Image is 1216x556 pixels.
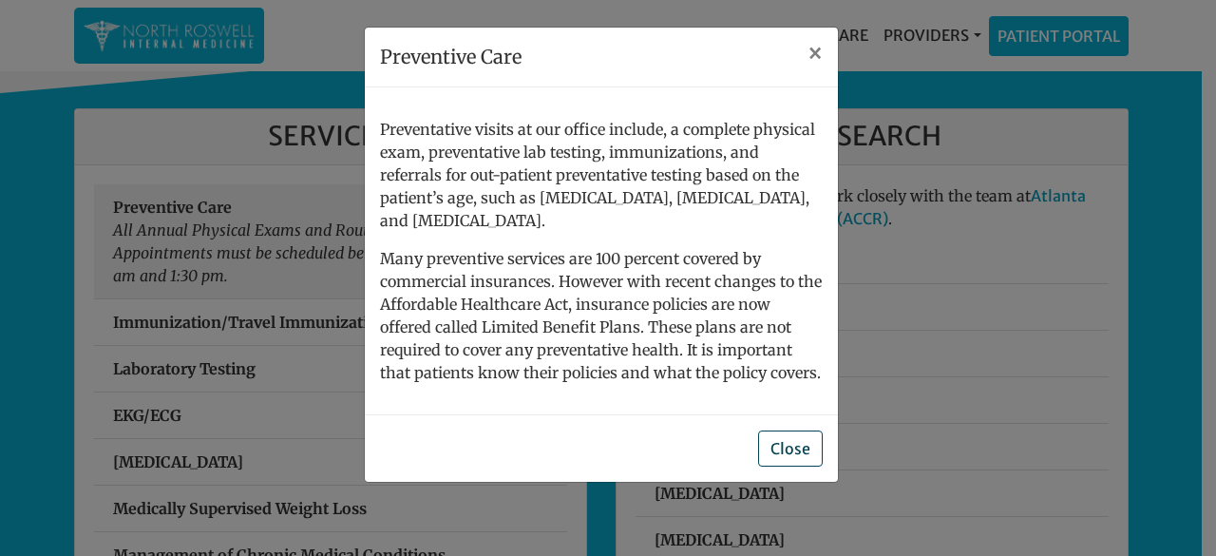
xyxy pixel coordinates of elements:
button: Close [792,28,838,81]
p: Preventative visits at our office include, a complete physical exam, preventative lab testing, im... [380,118,823,232]
p: Many preventive services are 100 percent covered by commercial insurances. However with recent ch... [380,247,823,384]
span: × [807,39,823,68]
h5: Preventive Care [380,43,522,71]
button: Close [758,431,823,467]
